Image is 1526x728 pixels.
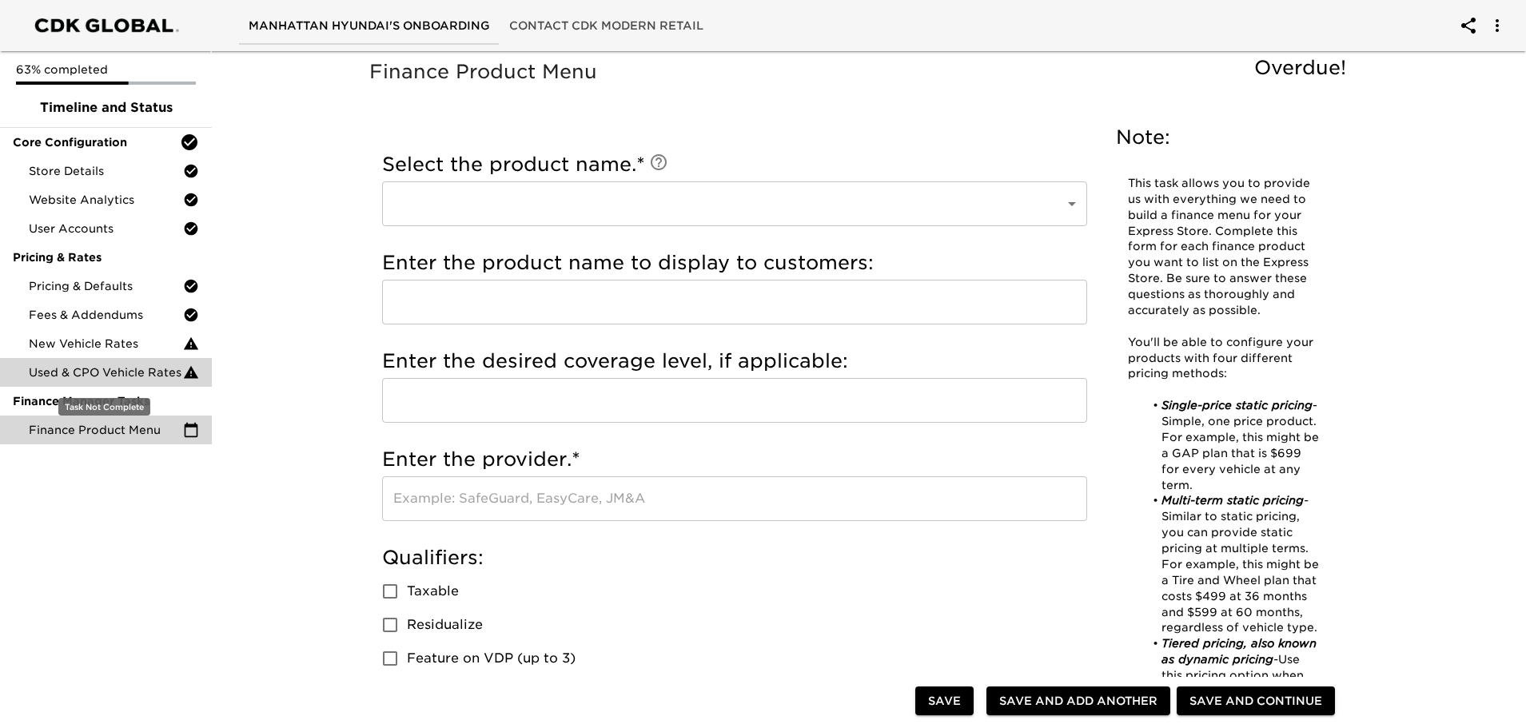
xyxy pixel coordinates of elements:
[382,476,1087,521] input: Example: SafeGuard, EasyCare, JM&A
[407,582,459,601] span: Taxable
[509,16,703,36] span: Contact CDK Modern Retail
[16,62,196,78] p: 63% completed
[1254,56,1346,79] span: Overdue!
[29,336,183,352] span: New Vehicle Rates
[1161,399,1313,412] em: Single-price static pricing
[29,163,183,179] span: Store Details
[29,278,183,294] span: Pricing & Defaults
[29,364,183,380] span: Used & CPO Vehicle Rates
[1145,493,1320,636] li: Similar to static pricing, you can provide static pricing at multiple terms. For example, this mi...
[1161,494,1304,507] em: Multi-term static pricing
[13,249,199,265] span: Pricing & Rates
[986,686,1170,716] button: Save and Add Another
[1177,686,1335,716] button: Save and Continue
[382,447,1087,472] h5: Enter the provider.
[382,152,1087,177] h5: Select the product name.
[29,307,183,323] span: Fees & Addendums
[915,686,974,716] button: Save
[382,545,1087,571] h5: Qualifiers:
[13,134,180,150] span: Core Configuration
[928,691,961,711] span: Save
[1128,176,1320,319] p: This task allows you to provide us with everything we need to build a finance menu for your Expre...
[13,393,199,409] span: Finance Manager Tasks
[1304,494,1309,507] em: -
[1449,6,1488,45] button: account of current user
[407,649,576,668] span: Feature on VDP (up to 3)
[29,221,183,237] span: User Accounts
[1161,637,1321,666] em: Tiered pricing, also known as dynamic pricing
[1116,125,1332,150] h5: Note:
[369,59,1354,85] h5: Finance Product Menu
[13,98,199,117] span: Timeline and Status
[29,192,183,208] span: Website Analytics
[1478,6,1516,45] button: account of current user
[249,16,490,36] span: Manhattan Hyundai's Onboarding
[407,615,483,635] span: Residualize
[1128,335,1320,383] p: You'll be able to configure your products with four different pricing methods:
[382,348,1087,374] h5: Enter the desired coverage level, if applicable:
[1273,653,1278,666] em: -
[1145,398,1320,493] li: - Simple, one price product. For example, this might be a GAP plan that is $699 for every vehicle...
[382,250,1087,276] h5: Enter the product name to display to customers:
[1189,691,1322,711] span: Save and Continue
[29,422,183,438] span: Finance Product Menu
[382,181,1087,226] div: ​
[999,691,1157,711] span: Save and Add Another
